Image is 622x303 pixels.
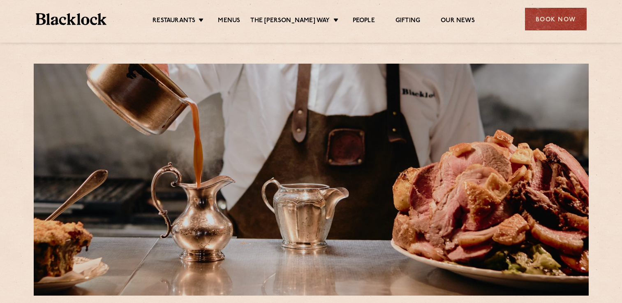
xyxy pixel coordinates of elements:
[250,17,330,26] a: The [PERSON_NAME] Way
[395,17,420,26] a: Gifting
[353,17,375,26] a: People
[441,17,475,26] a: Our News
[218,17,240,26] a: Menus
[36,13,107,25] img: BL_Textured_Logo-footer-cropped.svg
[525,8,587,30] div: Book Now
[153,17,195,26] a: Restaurants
